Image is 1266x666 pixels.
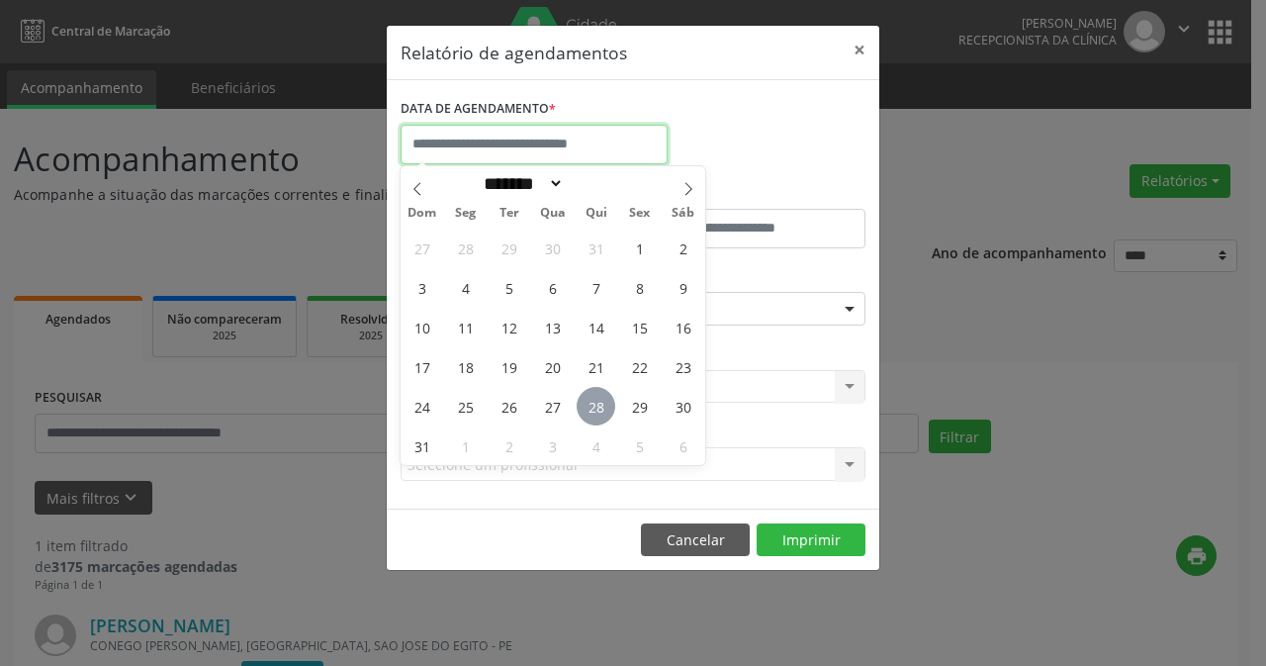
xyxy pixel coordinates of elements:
span: Setembro 3, 2025 [533,427,572,465]
h5: Relatório de agendamentos [401,40,627,65]
span: Agosto 21, 2025 [577,347,615,386]
span: Setembro 6, 2025 [664,427,702,465]
span: Agosto 19, 2025 [490,347,528,386]
span: Seg [444,207,488,220]
span: Agosto 3, 2025 [403,268,441,307]
span: Agosto 31, 2025 [403,427,441,465]
span: Agosto 11, 2025 [446,308,485,346]
span: Agosto 22, 2025 [620,347,659,386]
span: Agosto 8, 2025 [620,268,659,307]
span: Julho 28, 2025 [446,229,485,267]
span: Qua [531,207,575,220]
span: Agosto 16, 2025 [664,308,702,346]
span: Julho 27, 2025 [403,229,441,267]
span: Agosto 9, 2025 [664,268,702,307]
span: Setembro 5, 2025 [620,427,659,465]
select: Month [477,173,564,194]
span: Agosto 13, 2025 [533,308,572,346]
span: Agosto 27, 2025 [533,387,572,426]
span: Setembro 1, 2025 [446,427,485,465]
span: Setembro 4, 2025 [577,427,615,465]
span: Dom [401,207,444,220]
span: Agosto 20, 2025 [533,347,572,386]
span: Agosto 15, 2025 [620,308,659,346]
span: Sex [618,207,662,220]
span: Agosto 12, 2025 [490,308,528,346]
span: Agosto 6, 2025 [533,268,572,307]
span: Sáb [662,207,705,220]
span: Agosto 7, 2025 [577,268,615,307]
span: Ter [488,207,531,220]
span: Agosto 24, 2025 [403,387,441,426]
span: Agosto 2, 2025 [664,229,702,267]
span: Julho 29, 2025 [490,229,528,267]
span: Agosto 17, 2025 [403,347,441,386]
button: Imprimir [757,523,865,557]
span: Agosto 28, 2025 [577,387,615,426]
span: Julho 31, 2025 [577,229,615,267]
span: Agosto 29, 2025 [620,387,659,426]
label: DATA DE AGENDAMENTO [401,94,556,125]
span: Agosto 10, 2025 [403,308,441,346]
span: Agosto 5, 2025 [490,268,528,307]
span: Agosto 1, 2025 [620,229,659,267]
span: Agosto 23, 2025 [664,347,702,386]
span: Agosto 25, 2025 [446,387,485,426]
span: Agosto 30, 2025 [664,387,702,426]
label: ATÉ [638,178,865,209]
span: Agosto 14, 2025 [577,308,615,346]
span: Agosto 4, 2025 [446,268,485,307]
span: Agosto 26, 2025 [490,387,528,426]
span: Julho 30, 2025 [533,229,572,267]
button: Close [840,26,879,74]
span: Setembro 2, 2025 [490,427,528,465]
span: Qui [575,207,618,220]
button: Cancelar [641,523,750,557]
span: Agosto 18, 2025 [446,347,485,386]
input: Year [564,173,629,194]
